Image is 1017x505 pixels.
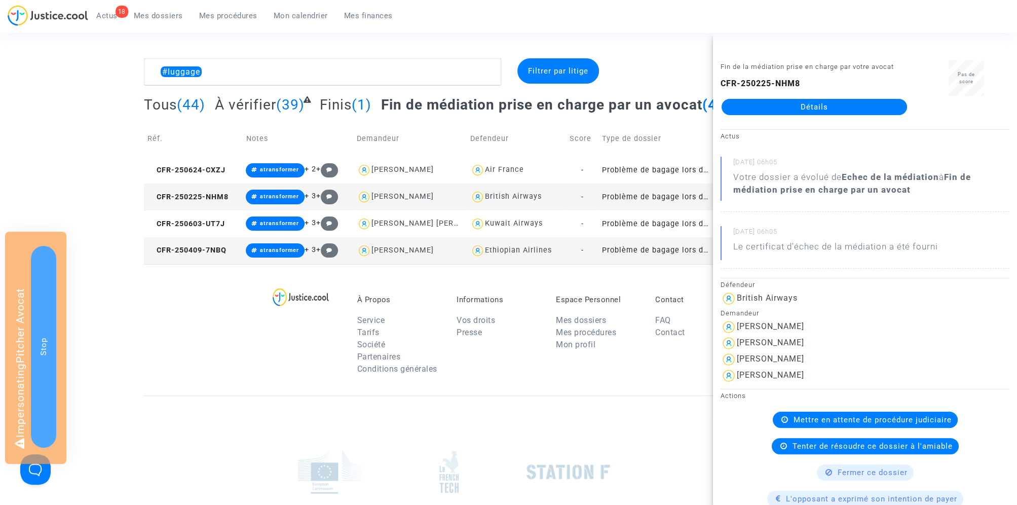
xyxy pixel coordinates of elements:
img: stationf.png [526,464,610,480]
a: Conditions générales [357,364,437,374]
div: [PERSON_NAME] [737,370,804,380]
div: [PERSON_NAME] [737,338,804,347]
td: Problème de bagage lors d'un voyage en avion [598,237,712,264]
span: Mes finances [344,11,393,20]
div: [PERSON_NAME] [371,165,434,174]
img: french_tech.png [439,450,459,493]
span: CFR-250624-CXZJ [147,166,225,174]
td: Phase [712,121,771,157]
div: [PERSON_NAME] [PERSON_NAME] [371,219,499,228]
td: Réf. [144,121,243,157]
img: icon-user.svg [470,217,485,231]
img: logo-lg.svg [273,288,329,306]
span: - [581,193,583,201]
iframe: Help Scout Beacon - Open [20,454,51,485]
a: Presse [457,328,482,337]
span: atransformer [260,220,299,227]
a: FAQ [655,315,671,325]
b: Fin de médiation prise en charge par un avocat [733,172,971,195]
td: Defendeur [467,121,566,157]
div: British Airways [737,293,798,303]
span: - [581,166,583,174]
img: icon-user.svg [357,163,371,177]
div: Impersonating [5,232,66,464]
b: Echec de la médiation [842,172,939,182]
img: icon-user.svg [357,243,371,258]
span: + [316,192,338,200]
a: Partenaires [357,352,401,362]
small: Actus [721,132,740,140]
div: [PERSON_NAME] [737,321,804,331]
td: Notes [242,121,353,157]
img: icon-user.svg [470,243,485,258]
span: - [581,220,583,228]
span: atransformer [260,247,299,254]
span: atransformer [260,193,299,200]
div: Air France [485,165,524,174]
span: + [316,245,338,254]
small: Défendeur [721,281,755,288]
span: + 2 [305,165,316,173]
a: Vos droits [457,315,495,325]
div: Votre dossier a évolué de à [733,171,1009,196]
span: CFR-250409-7NBQ [147,246,227,255]
a: Mes dossiers [556,315,606,325]
img: icon-user.svg [721,319,737,335]
div: [PERSON_NAME] [371,192,434,201]
small: [DATE] 06h05 [733,227,1009,240]
img: icon-user.svg [721,335,737,351]
span: atransformer [260,166,299,173]
span: Fin de médiation prise en charge par un avocat [381,96,702,113]
img: icon-user.svg [357,190,371,204]
img: icon-user.svg [721,351,737,368]
td: Problème de bagage lors d'un voyage en avion [598,157,712,184]
img: icon-user.svg [721,291,737,307]
div: Ethiopian Airlines [485,246,552,255]
span: Mettre en attente de procédure judiciaire [794,415,952,424]
td: Demandeur [353,121,467,157]
a: Mes procédures [191,8,266,23]
span: Tous [144,96,177,113]
span: + [316,219,338,227]
span: Mes dossiers [134,11,183,20]
span: CFR-250225-NHM8 [147,193,229,201]
span: CFR-250603-UT7J [147,220,225,228]
span: Finis [320,96,352,113]
a: Mes procédures [556,328,616,337]
span: Fermer ce dossier [838,468,908,477]
img: icon-user.svg [470,190,485,204]
span: (39) [276,96,305,113]
p: Informations [457,295,541,304]
img: europe_commision.png [298,450,361,494]
a: 18Actus [88,8,126,23]
span: Stop [39,338,48,355]
a: Société [357,340,386,349]
div: 18 [116,6,128,18]
td: Score [566,121,598,157]
div: Kuwait Airways [485,219,543,228]
a: Mes finances [336,8,401,23]
img: icon-user.svg [470,163,485,177]
span: (44) [177,96,205,113]
td: Problème de bagage lors d'un voyage en avion [598,184,712,210]
span: Mes procédures [199,11,257,20]
button: Stop [31,246,56,448]
a: Mon calendrier [266,8,336,23]
span: + 3 [305,192,316,200]
p: Espace Personnel [556,295,640,304]
span: + 3 [305,219,316,227]
img: jc-logo.svg [8,5,88,26]
small: Actions [721,392,746,400]
p: Contact [655,295,739,304]
a: Détails [722,99,907,115]
span: À vérifier [215,96,276,113]
a: Service [357,315,385,325]
span: (1) [352,96,371,113]
span: Tenter de résoudre ce dossier à l'amiable [793,442,953,451]
img: icon-user.svg [357,217,371,231]
a: Mes dossiers [126,8,191,23]
small: Fin de la médiation prise en charge par votre avocat [721,63,894,70]
a: Tarifs [357,328,380,337]
img: icon-user.svg [721,368,737,384]
div: [PERSON_NAME] [371,246,434,255]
